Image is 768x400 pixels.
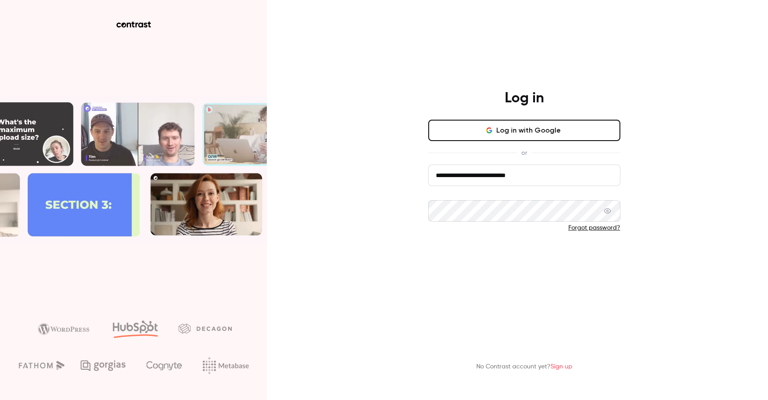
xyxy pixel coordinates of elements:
img: decagon [178,323,232,333]
a: Forgot password? [568,225,620,231]
p: No Contrast account yet? [476,362,572,372]
button: Log in [428,246,620,268]
span: or [517,148,531,158]
button: Log in with Google [428,120,620,141]
a: Sign up [551,364,572,370]
h4: Log in [505,89,544,107]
